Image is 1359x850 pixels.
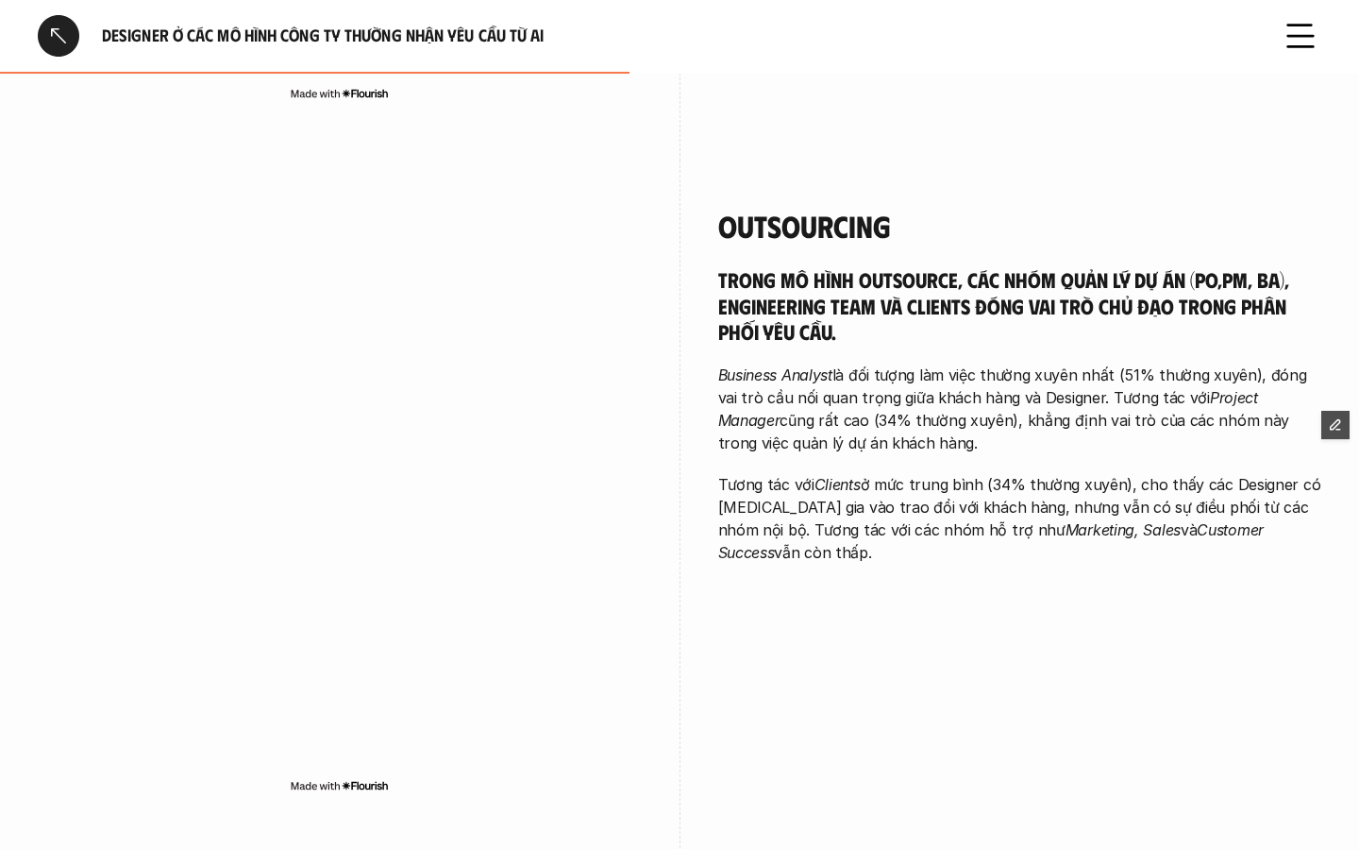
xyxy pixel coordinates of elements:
p: Tương tác với ở mức trung bình (34% thường xuyên), cho thấy các Designer có [MEDICAL_DATA] gia và... [718,473,1322,564]
em: Marketing, Sales [1065,520,1181,539]
img: Made with Flourish [290,778,389,793]
em: Customer Success [718,520,1268,562]
h4: Outsourcing [718,208,1322,244]
iframe: Interactive or visual content [38,208,642,774]
em: Clients [814,475,861,494]
h6: Designer ở các mô hình công ty thường nhận yêu cầu từ ai [102,25,1257,46]
em: Project Manager [718,388,1263,430]
button: Edit Framer Content [1321,411,1350,439]
h5: Trong mô hình Outsource, các nhóm quản lý dự án (PO,PM, BA), Engineering Team và Clients đóng vai... [718,266,1322,345]
img: Made with Flourish [290,86,389,101]
em: Business Analyst [718,365,832,384]
p: là đối tượng làm việc thường xuyên nhất (51% thường xuyên), đóng vai trò cầu nối quan trọng giữa ... [718,364,1322,454]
